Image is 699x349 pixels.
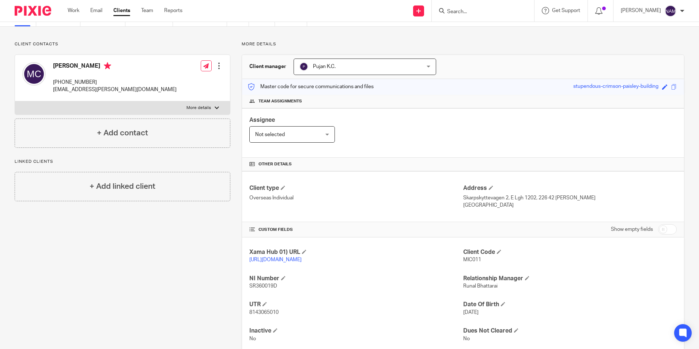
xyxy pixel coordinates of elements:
[463,327,677,335] h4: Dues Not Cleared
[113,7,130,14] a: Clients
[249,301,463,308] h4: UTR
[22,62,46,86] img: svg%3E
[15,6,51,16] img: Pixie
[446,9,512,15] input: Search
[463,202,677,209] p: [GEOGRAPHIC_DATA]
[258,98,302,104] span: Team assignments
[249,194,463,202] p: Overseas Individual
[249,275,463,282] h4: NI Number
[255,132,285,137] span: Not selected
[463,301,677,308] h4: Date Of Birth
[249,117,275,123] span: Assignee
[611,226,653,233] label: Show empty fields
[463,284,498,289] span: Runal Bhattarai
[463,184,677,192] h4: Address
[573,83,658,91] div: stupendous-crimson-paisley-building
[15,159,230,165] p: Linked clients
[186,105,211,111] p: More details
[463,310,479,315] span: [DATE]
[15,41,230,47] p: Client contacts
[258,161,292,167] span: Other details
[249,336,256,341] span: No
[249,310,279,315] span: 8143065010
[621,7,661,14] p: [PERSON_NAME]
[463,275,677,282] h4: Relationship Manager
[53,79,177,86] p: [PHONE_NUMBER]
[299,62,308,71] img: svg%3E
[249,63,286,70] h3: Client manager
[463,336,470,341] span: No
[104,62,111,70] i: Primary
[68,7,79,14] a: Work
[665,5,676,17] img: svg%3E
[242,41,684,47] p: More details
[90,181,155,192] h4: + Add linked client
[249,184,463,192] h4: Client type
[463,257,481,262] span: MIC011
[90,7,102,14] a: Email
[248,83,374,90] p: Master code for secure communications and files
[97,127,148,139] h4: + Add contact
[463,248,677,256] h4: Client Code
[249,248,463,256] h4: Xama Hub 01) URL
[249,257,302,262] a: [URL][DOMAIN_NAME]
[463,194,677,202] p: Skarpskyttevagen 2, E Lgh 1202, 226 42 [PERSON_NAME]
[164,7,182,14] a: Reports
[249,284,277,289] span: SR360019D
[53,62,177,71] h4: [PERSON_NAME]
[249,227,463,233] h4: CUSTOM FIELDS
[249,327,463,335] h4: Inactive
[53,86,177,93] p: [EMAIL_ADDRESS][PERSON_NAME][DOMAIN_NAME]
[141,7,153,14] a: Team
[552,8,580,13] span: Get Support
[313,64,336,69] span: Pujan K.C.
